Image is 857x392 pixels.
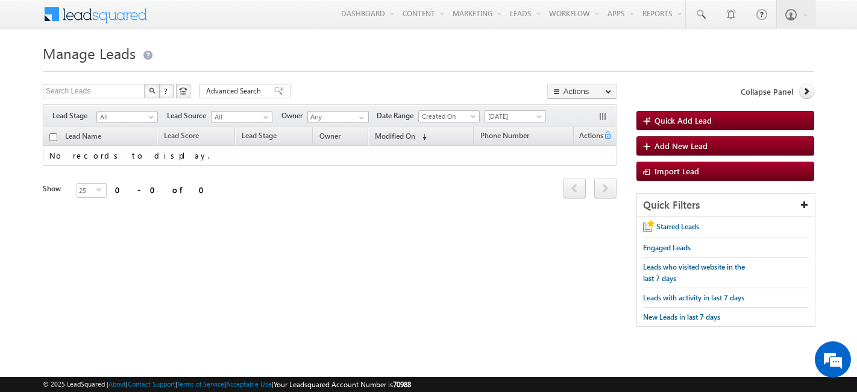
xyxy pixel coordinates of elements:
[563,178,586,198] span: prev
[212,112,269,122] span: All
[741,86,793,97] span: Collapse Panel
[96,187,106,192] span: select
[177,380,224,388] a: Terms of Service
[485,111,542,122] span: [DATE]
[643,312,720,321] span: New Leads in last 7 days
[393,380,411,389] span: 70988
[226,380,272,388] a: Acceptable Use
[655,115,712,125] span: Quick Add Lead
[43,43,136,63] span: Manage Leads
[655,166,699,176] span: Import Lead
[49,133,57,141] input: Check all records
[656,222,699,231] span: Starred Leads
[377,110,418,121] span: Date Range
[307,111,369,123] input: Type to Search
[274,380,411,389] span: Your Leadsquared Account Number is
[375,131,415,141] span: Modified On
[128,380,175,388] a: Contact Support
[206,86,265,96] span: Advanced Search
[108,380,126,388] a: About
[643,262,745,283] span: Leads who visited website in the last 7 days
[480,131,529,140] span: Phone Number
[655,141,708,151] span: Add New Lead
[43,146,617,166] td: No records to display.
[149,87,155,93] img: Search
[474,129,535,145] a: Phone Number
[353,112,368,124] a: Show All Items
[43,183,67,194] div: Show
[419,111,476,122] span: Created On
[159,84,174,98] button: ?
[574,129,603,145] span: Actions
[211,111,272,123] a: All
[158,129,205,145] a: Lead Score
[281,110,307,121] span: Owner
[637,194,815,217] div: Quick Filters
[43,379,411,390] span: © 2025 LeadSquared | | | | |
[643,243,691,252] span: Engaged Leads
[417,132,427,142] span: (sorted descending)
[52,110,96,121] span: Lead Stage
[319,131,341,141] span: Owner
[59,130,107,145] a: Lead Name
[485,110,546,122] a: [DATE]
[236,129,283,145] a: Lead Stage
[594,179,617,198] a: next
[115,183,212,197] div: 0 - 0 of 0
[643,293,744,302] span: Leads with activity in last 7 days
[242,131,277,140] span: Lead Stage
[563,179,586,198] a: prev
[164,131,199,140] span: Lead Score
[418,110,480,122] a: Created On
[97,112,154,122] span: All
[167,110,211,121] span: Lead Source
[594,178,617,198] span: next
[96,111,158,123] a: All
[369,129,433,145] a: Modified On (sorted descending)
[547,84,617,99] button: Actions
[77,184,96,197] span: 25
[164,86,169,96] span: ?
